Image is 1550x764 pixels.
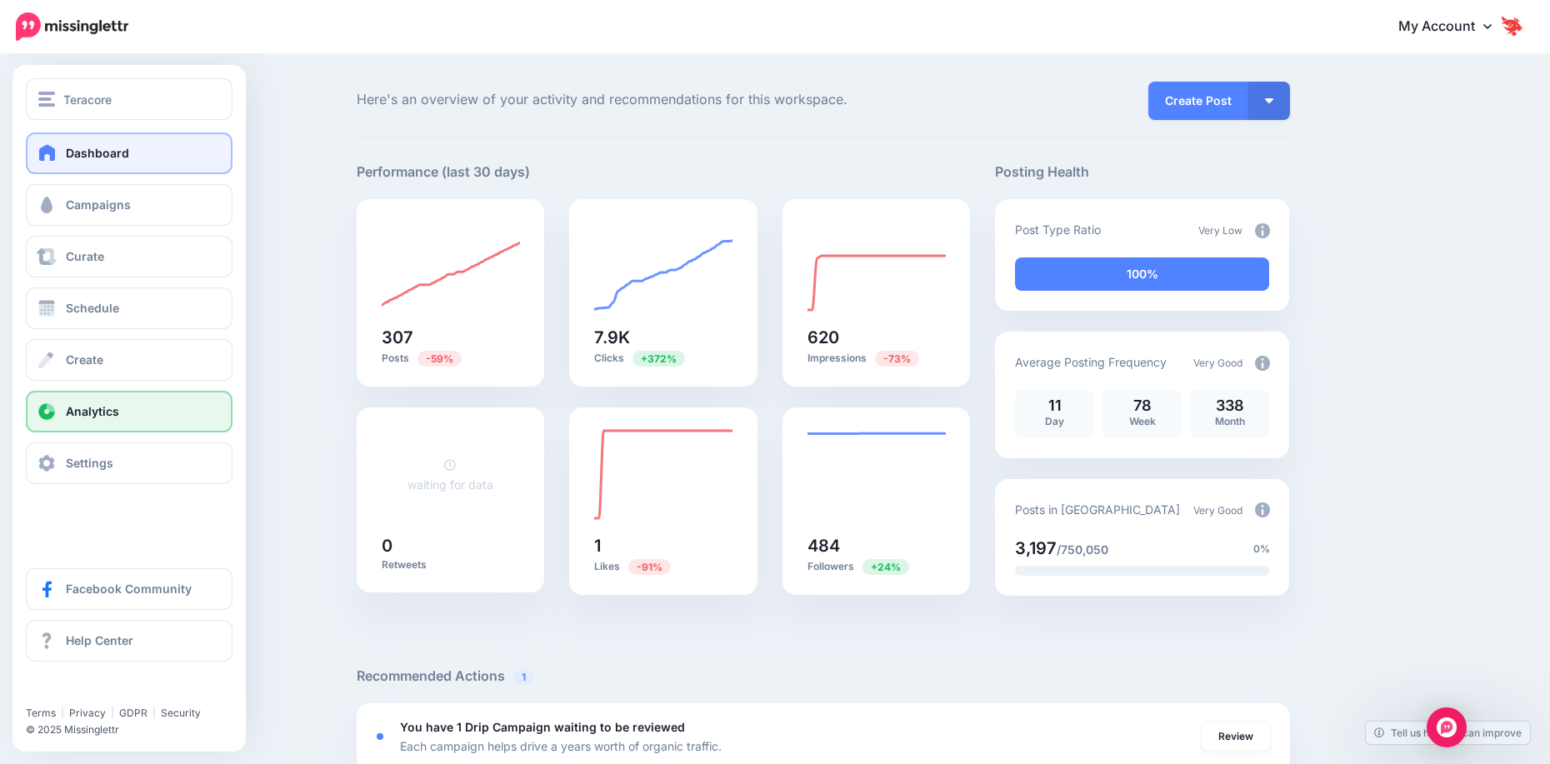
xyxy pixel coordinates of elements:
[66,352,103,367] span: Create
[26,78,232,120] button: Teracore
[1015,500,1180,519] p: Posts in [GEOGRAPHIC_DATA]
[377,733,383,740] div: <div class='status-dot small red margin-right'></div>Error
[26,132,232,174] a: Dashboard
[69,707,106,719] a: Privacy
[1015,352,1167,372] p: Average Posting Frequency
[66,146,129,160] span: Dashboard
[1198,224,1242,237] span: Very Low
[61,707,64,719] span: |
[1193,504,1242,517] span: Very Good
[1111,398,1173,413] p: 78
[1265,98,1273,103] img: arrow-down-white.png
[152,707,156,719] span: |
[382,558,520,572] p: Retweets
[400,720,685,734] b: You have 1 Drip Campaign waiting to be reviewed
[26,682,152,699] iframe: Twitter Follow Button
[1193,357,1242,369] span: Very Good
[995,162,1289,182] h5: Posting Health
[594,350,732,366] p: Clicks
[66,197,131,212] span: Campaigns
[1427,707,1467,747] div: Open Intercom Messenger
[1366,722,1530,744] a: Tell us how we can improve
[382,329,520,346] h5: 307
[26,236,232,277] a: Curate
[628,559,671,575] span: Previous period: 11
[807,558,946,574] p: Followers
[400,737,722,756] p: Each campaign helps drive a years worth of organic traffic.
[382,537,520,554] h5: 0
[66,301,119,315] span: Schedule
[862,559,909,575] span: Previous period: 389
[1148,82,1248,120] a: Create Post
[26,568,232,610] a: Facebook Community
[66,582,192,596] span: Facebook Community
[357,162,530,182] h5: Performance (last 30 days)
[632,351,685,367] span: Previous period: 1.67K
[807,537,946,554] h5: 484
[594,558,732,574] p: Likes
[357,89,971,111] span: Here's an overview of your activity and recommendations for this workspace.
[1255,356,1270,371] img: info-circle-grey.png
[1057,542,1108,557] span: /750,050
[26,391,232,432] a: Analytics
[26,442,232,484] a: Settings
[594,537,732,554] h5: 1
[26,620,232,662] a: Help Center
[1015,220,1101,239] p: Post Type Ratio
[26,339,232,381] a: Create
[26,707,56,719] a: Terms
[1045,415,1064,427] span: Day
[66,404,119,418] span: Analytics
[594,329,732,346] h5: 7.9K
[417,351,462,367] span: Previous period: 750
[38,92,55,107] img: menu.png
[66,456,113,470] span: Settings
[66,249,104,263] span: Curate
[807,329,946,346] h5: 620
[111,707,114,719] span: |
[66,633,133,647] span: Help Center
[1253,541,1270,557] span: 0%
[1382,7,1525,47] a: My Account
[875,351,919,367] span: Previous period: 2.34K
[63,90,112,109] span: Teracore
[1255,223,1270,238] img: info-circle-grey.png
[1023,398,1086,413] p: 11
[513,669,534,685] span: 1
[26,184,232,226] a: Campaigns
[382,350,520,366] p: Posts
[1015,538,1057,558] span: 3,197
[357,666,1290,687] h5: Recommended Actions
[26,722,242,738] li: © 2025 Missinglettr
[1015,257,1269,291] div: 100% of your posts in the last 30 days have been from Drip Campaigns
[1202,722,1270,752] a: Review
[1255,502,1270,517] img: info-circle-grey.png
[407,458,493,492] a: waiting for data
[119,707,147,719] a: GDPR
[1129,415,1156,427] span: Week
[16,12,128,41] img: Missinglettr
[1215,415,1245,427] span: Month
[807,350,946,366] p: Impressions
[161,707,201,719] a: Security
[1198,398,1261,413] p: 338
[26,287,232,329] a: Schedule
